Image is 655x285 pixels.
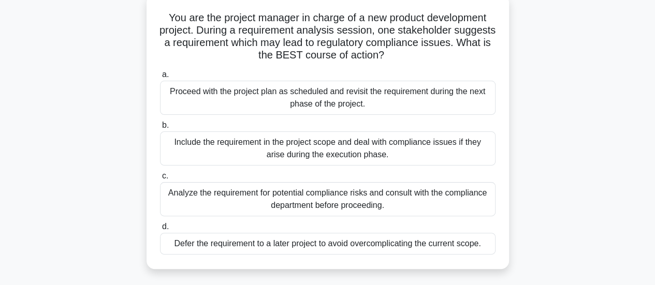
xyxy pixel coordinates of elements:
span: a. [162,70,169,79]
h5: You are the project manager in charge of a new product development project. During a requirement ... [159,11,497,62]
span: d. [162,222,169,231]
div: Include the requirement in the project scope and deal with compliance issues if they arise during... [160,131,496,166]
div: Defer the requirement to a later project to avoid overcomplicating the current scope. [160,233,496,254]
div: Proceed with the project plan as scheduled and revisit the requirement during the next phase of t... [160,81,496,115]
span: b. [162,121,169,129]
span: c. [162,171,168,180]
div: Analyze the requirement for potential compliance risks and consult with the compliance department... [160,182,496,216]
